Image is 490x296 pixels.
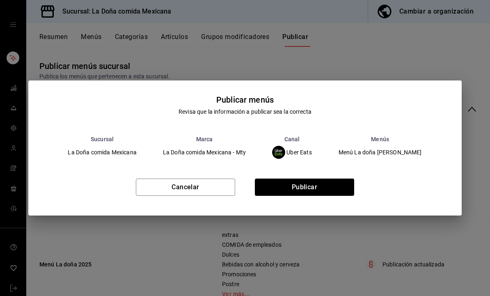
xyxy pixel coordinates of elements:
[150,136,259,142] th: Marca
[55,142,149,162] td: La Doña comida Mexicana
[136,179,235,196] button: Cancelar
[55,136,149,142] th: Sucursal
[255,179,354,196] button: Publicar
[339,149,422,155] span: Menú La doña [PERSON_NAME]
[259,136,325,142] th: Canal
[325,136,435,142] th: Menús
[216,94,274,106] div: Publicar menús
[150,142,259,162] td: La Doña comida Mexicana - Mty
[179,108,311,116] div: Revisa que la información a publicar sea la correcta
[272,146,312,159] div: Uber Eats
